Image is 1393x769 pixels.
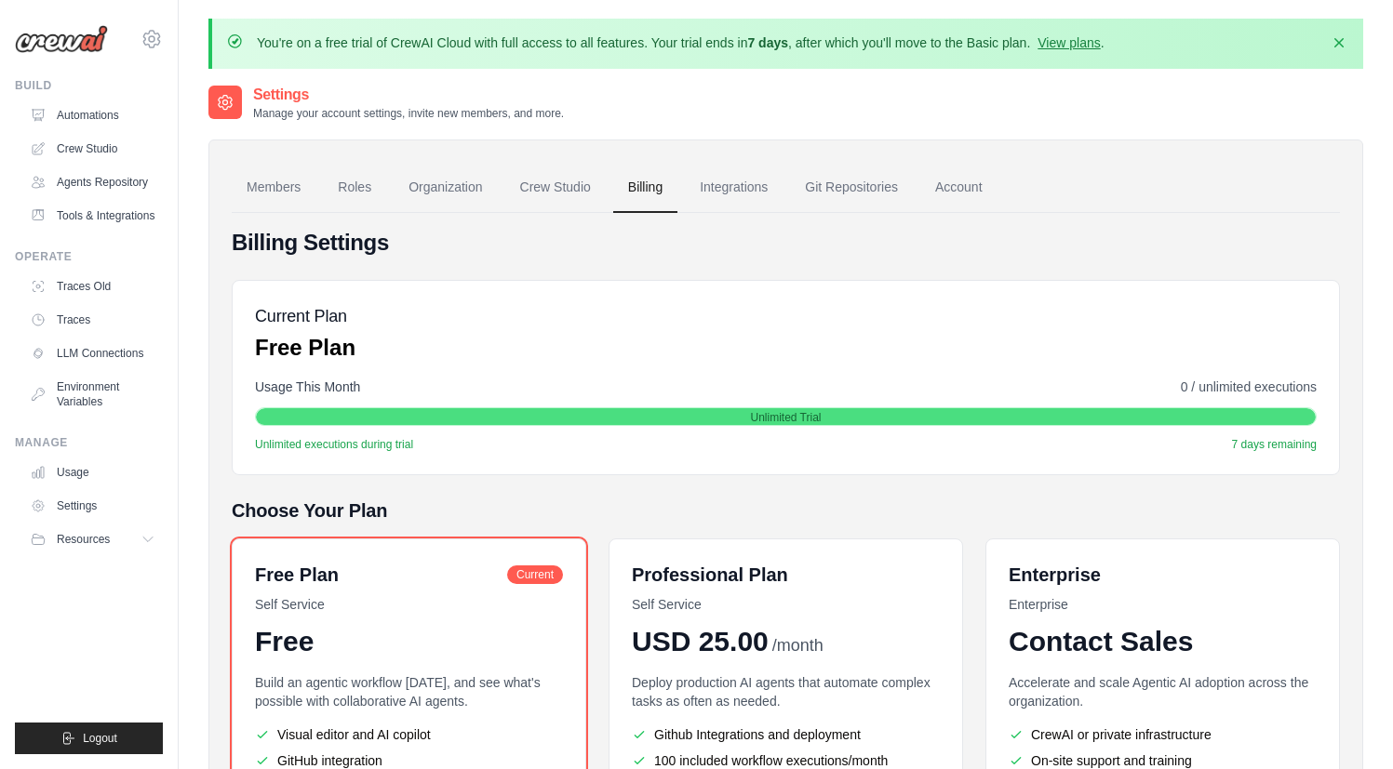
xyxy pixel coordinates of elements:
img: Logo [15,25,108,53]
span: 7 days remaining [1232,437,1317,452]
a: Settings [22,491,163,521]
span: Current [507,565,563,584]
a: Usage [22,457,163,487]
a: Crew Studio [505,163,606,213]
div: Build [15,78,163,93]
a: Members [232,163,315,213]
span: Unlimited executions during trial [255,437,413,452]
div: Operate [15,249,163,264]
p: Enterprise [1009,595,1317,614]
div: Contact Sales [1009,625,1317,658]
div: Free [255,625,563,658]
span: Unlimited Trial [750,410,821,425]
h4: Billing Settings [232,228,1340,258]
p: Self Service [632,595,940,614]
div: Manage [15,435,163,450]
p: Manage your account settings, invite new members, and more. [253,106,564,121]
a: Integrations [685,163,783,213]
h6: Professional Plan [632,562,788,588]
a: Traces [22,305,163,335]
p: You're on a free trial of CrewAI Cloud with full access to all features. Your trial ends in , aft... [257,33,1105,52]
a: LLM Connections [22,338,163,368]
li: Visual editor and AI copilot [255,725,563,744]
span: USD 25.00 [632,625,769,658]
p: Build an agentic workflow [DATE], and see what's possible with collaborative AI agents. [255,673,563,710]
p: Free Plan [255,333,355,363]
h5: Choose Your Plan [232,497,1340,524]
a: Automations [22,100,163,130]
a: Billing [613,163,677,213]
span: Logout [83,731,117,746]
h6: Enterprise [1009,562,1317,588]
a: Traces Old [22,272,163,301]
a: Account [920,163,998,213]
span: Usage This Month [255,378,360,396]
span: /month [772,633,824,658]
a: Git Repositories [790,163,913,213]
a: Tools & Integrations [22,201,163,231]
button: Resources [22,524,163,554]
p: Deploy production AI agents that automate complex tasks as often as needed. [632,673,940,710]
span: 0 / unlimited executions [1181,378,1317,396]
a: Agents Repository [22,167,163,197]
a: View plans [1038,35,1100,50]
button: Logout [15,723,163,754]
h5: Current Plan [255,303,355,329]
a: Crew Studio [22,134,163,164]
a: Roles [323,163,386,213]
a: Organization [394,163,497,213]
span: Resources [57,532,110,547]
p: Self Service [255,595,563,614]
h2: Settings [253,84,564,106]
h6: Free Plan [255,562,339,588]
a: Environment Variables [22,372,163,417]
strong: 7 days [747,35,788,50]
li: Github Integrations and deployment [632,725,940,744]
li: CrewAI or private infrastructure [1009,725,1317,744]
p: Accelerate and scale Agentic AI adoption across the organization. [1009,673,1317,710]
